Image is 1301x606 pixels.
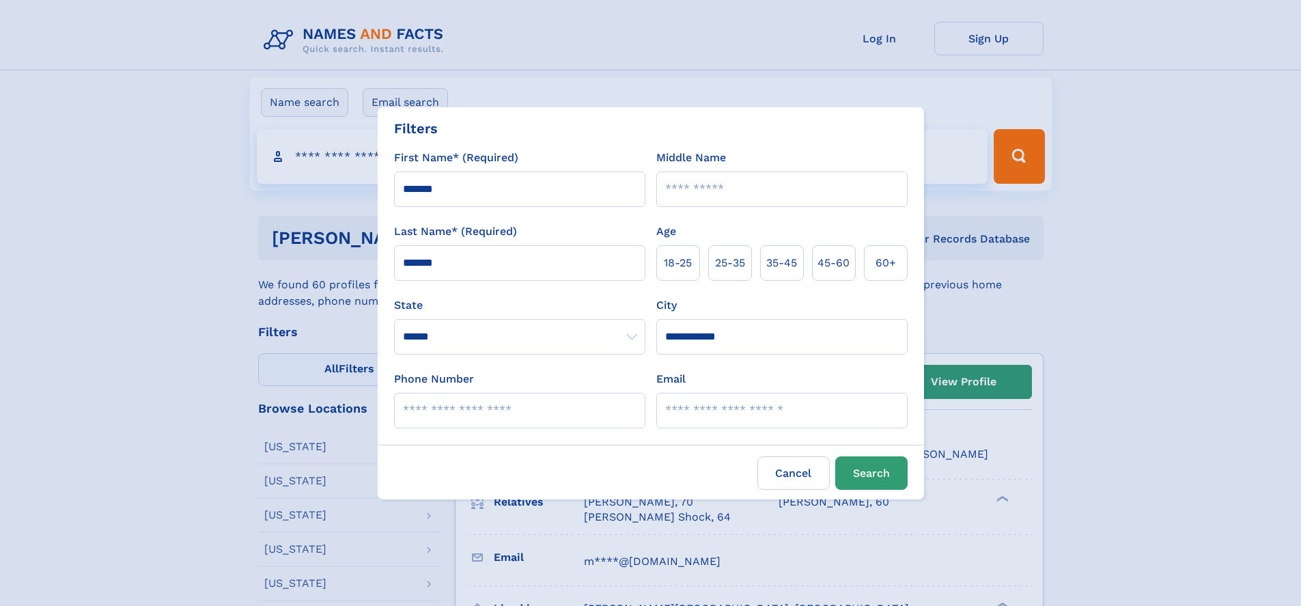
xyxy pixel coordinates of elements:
[876,255,896,271] span: 60+
[394,297,645,314] label: State
[715,255,745,271] span: 25‑35
[394,223,517,240] label: Last Name* (Required)
[394,118,438,139] div: Filters
[656,223,676,240] label: Age
[766,255,797,271] span: 35‑45
[394,150,518,166] label: First Name* (Required)
[394,371,474,387] label: Phone Number
[656,371,686,387] label: Email
[817,255,850,271] span: 45‑60
[656,297,677,314] label: City
[656,150,726,166] label: Middle Name
[835,456,908,490] button: Search
[664,255,692,271] span: 18‑25
[757,456,830,490] label: Cancel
